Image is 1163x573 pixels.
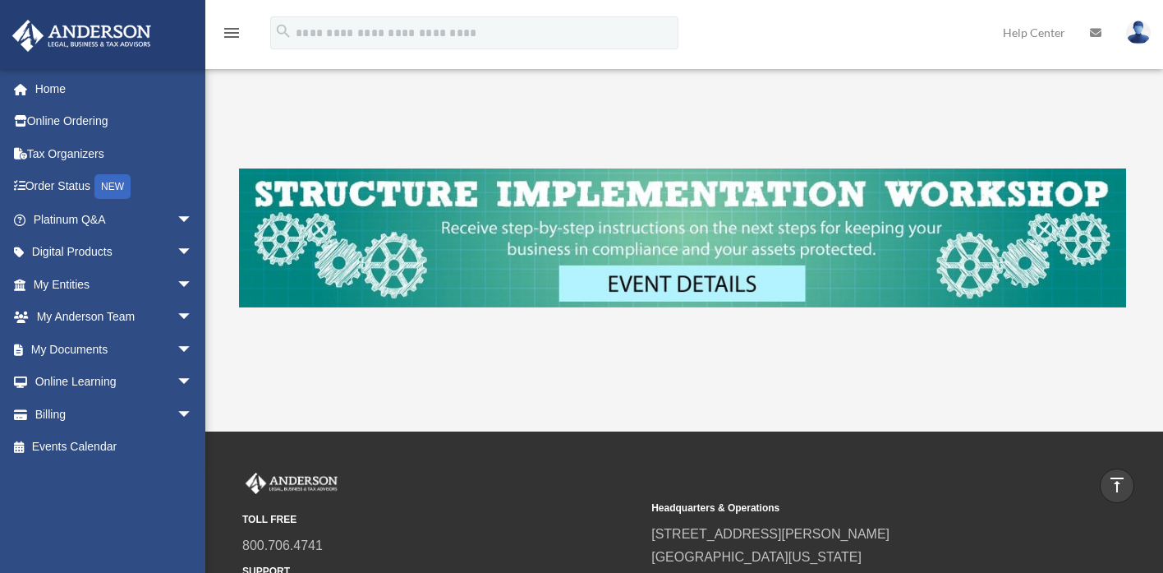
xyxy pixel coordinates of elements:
[177,268,209,302] span: arrow_drop_down
[274,22,292,40] i: search
[651,550,862,564] a: [GEOGRAPHIC_DATA][US_STATE]
[1107,475,1127,495] i: vertical_align_top
[242,538,323,552] a: 800.706.4741
[11,301,218,334] a: My Anderson Teamarrow_drop_down
[11,268,218,301] a: My Entitiesarrow_drop_down
[11,170,218,204] a: Order StatusNEW
[177,366,209,400] span: arrow_drop_down
[11,398,218,431] a: Billingarrow_drop_down
[177,203,209,237] span: arrow_drop_down
[11,203,218,236] a: Platinum Q&Aarrow_drop_down
[222,23,241,43] i: menu
[222,29,241,43] a: menu
[177,333,209,367] span: arrow_drop_down
[11,333,218,366] a: My Documentsarrow_drop_down
[11,366,218,399] a: Online Learningarrow_drop_down
[1126,21,1151,44] img: User Pic
[11,72,218,105] a: Home
[11,431,218,464] a: Events Calendar
[177,236,209,270] span: arrow_drop_down
[94,174,131,199] div: NEW
[242,511,640,529] small: TOLL FREE
[242,473,341,494] img: Anderson Advisors Platinum Portal
[651,500,1049,517] small: Headquarters & Operations
[177,301,209,335] span: arrow_drop_down
[11,137,218,170] a: Tax Organizers
[11,105,218,138] a: Online Ordering
[7,20,156,52] img: Anderson Advisors Platinum Portal
[11,236,218,269] a: Digital Productsarrow_drop_down
[177,398,209,432] span: arrow_drop_down
[651,527,889,541] a: [STREET_ADDRESS][PERSON_NAME]
[1100,469,1134,503] a: vertical_align_top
